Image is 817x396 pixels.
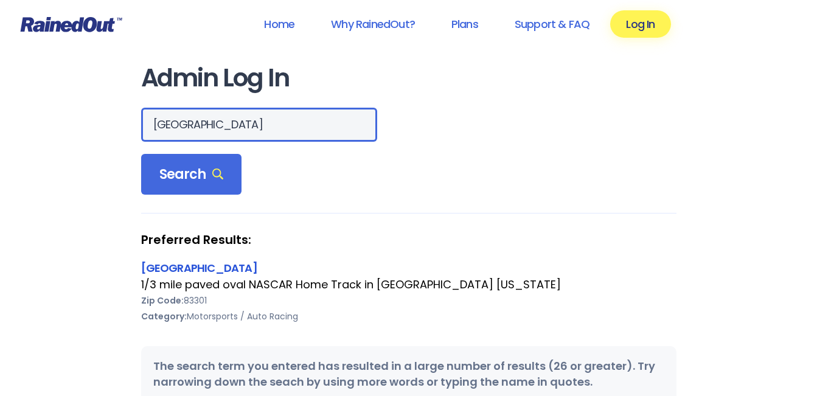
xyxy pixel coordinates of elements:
input: Search Orgs… [141,108,377,142]
b: Category: [141,310,187,322]
b: Zip Code: [141,294,184,307]
div: 83301 [141,293,676,308]
div: Search [141,154,242,195]
a: Log In [610,10,670,38]
h1: Admin Log In [141,64,676,92]
div: 1/3 mile paved oval NASCAR Home Track in [GEOGRAPHIC_DATA] [US_STATE] [141,277,676,293]
a: Support & FAQ [499,10,605,38]
a: Why RainedOut? [315,10,431,38]
a: Plans [436,10,494,38]
a: [GEOGRAPHIC_DATA] [141,260,257,276]
div: Motorsports / Auto Racing [141,308,676,324]
strong: Preferred Results: [141,232,676,248]
div: [GEOGRAPHIC_DATA] [141,260,676,276]
span: Search [159,166,224,183]
a: Home [248,10,310,38]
